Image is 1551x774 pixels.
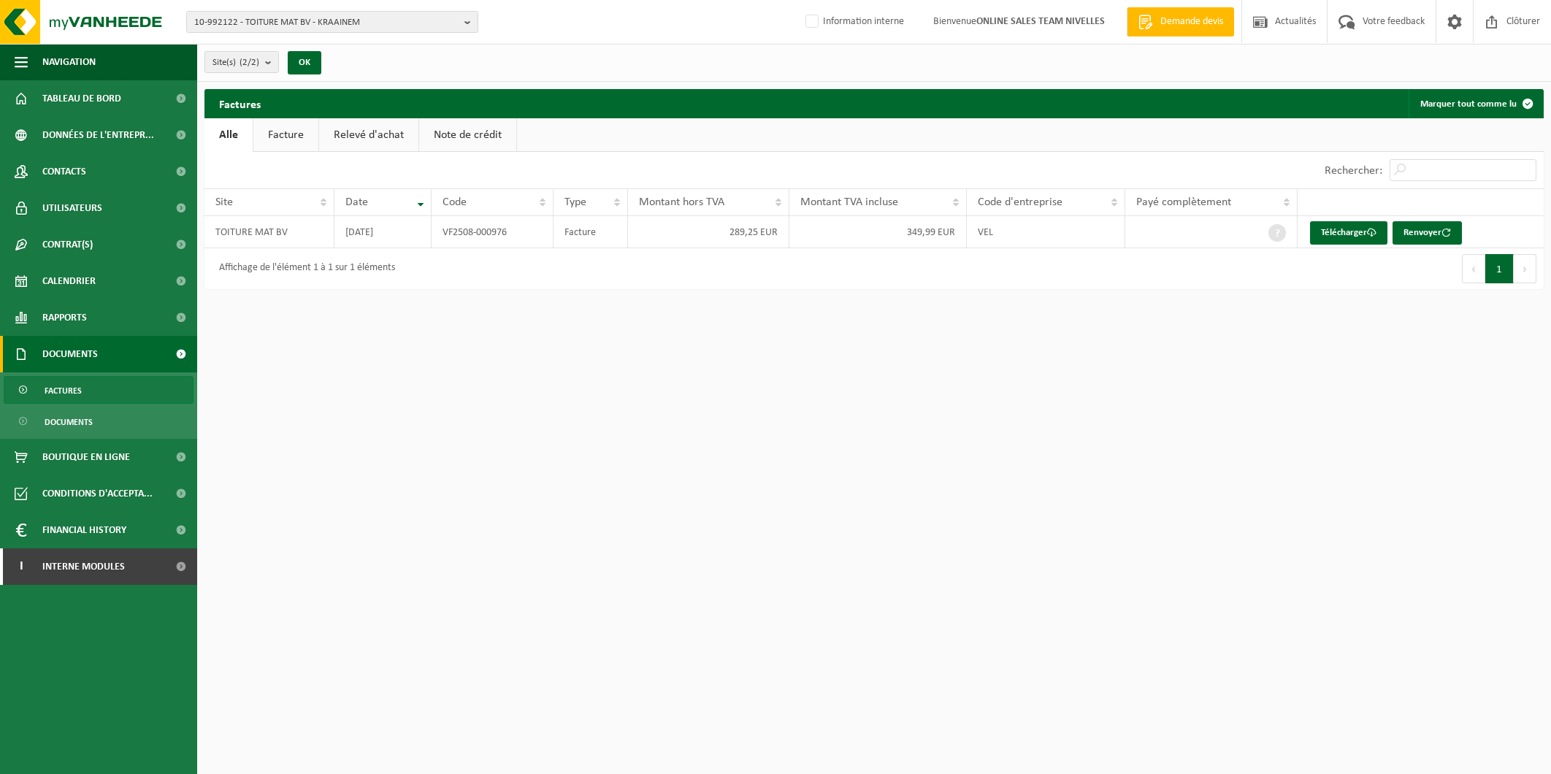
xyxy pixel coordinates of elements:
span: Navigation [42,44,96,80]
span: Demande devis [1157,15,1227,29]
span: Site(s) [212,52,259,74]
td: 349,99 EUR [789,216,967,248]
strong: ONLINE SALES TEAM NIVELLES [976,16,1105,27]
count: (2/2) [240,58,259,67]
span: Montant hors TVA [639,196,724,208]
label: Rechercher: [1325,165,1382,177]
a: Alle [204,118,253,152]
span: I [15,548,28,585]
h2: Factures [204,89,275,118]
span: Code d'entreprise [978,196,1062,208]
span: 10-992122 - TOITURE MAT BV - KRAAINEM [194,12,459,34]
a: Demande devis [1127,7,1234,37]
a: Factures [4,376,194,404]
button: OK [288,51,321,74]
span: Contacts [42,153,86,190]
span: Données de l'entrepr... [42,117,154,153]
button: Site(s)(2/2) [204,51,279,73]
td: 289,25 EUR [628,216,789,248]
span: Boutique en ligne [42,439,130,475]
span: Tableau de bord [42,80,121,117]
span: Factures [45,377,82,405]
a: Télécharger [1310,221,1387,245]
span: Site [215,196,233,208]
span: Utilisateurs [42,190,102,226]
td: VF2508-000976 [432,216,554,248]
button: Next [1514,254,1536,283]
span: Financial History [42,512,126,548]
button: Marquer tout comme lu [1409,89,1542,118]
span: Interne modules [42,548,125,585]
span: Contrat(s) [42,226,93,263]
a: Note de crédit [419,118,516,152]
span: Calendrier [42,263,96,299]
td: TOITURE MAT BV [204,216,334,248]
span: Documents [42,336,98,372]
button: 1 [1485,254,1514,283]
td: [DATE] [334,216,432,248]
span: Date [345,196,368,208]
span: Code [443,196,467,208]
span: Payé complètement [1136,196,1231,208]
span: Montant TVA incluse [800,196,898,208]
div: Affichage de l'élément 1 à 1 sur 1 éléments [212,256,395,282]
span: Type [564,196,586,208]
button: Previous [1462,254,1485,283]
button: 10-992122 - TOITURE MAT BV - KRAAINEM [186,11,478,33]
span: Rapports [42,299,87,336]
label: Information interne [803,11,904,33]
a: Documents [4,407,194,435]
button: Renvoyer [1393,221,1462,245]
span: Conditions d'accepta... [42,475,153,512]
a: Facture [253,118,318,152]
span: Documents [45,408,93,436]
td: Facture [554,216,628,248]
a: Relevé d'achat [319,118,418,152]
td: VEL [967,216,1125,248]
